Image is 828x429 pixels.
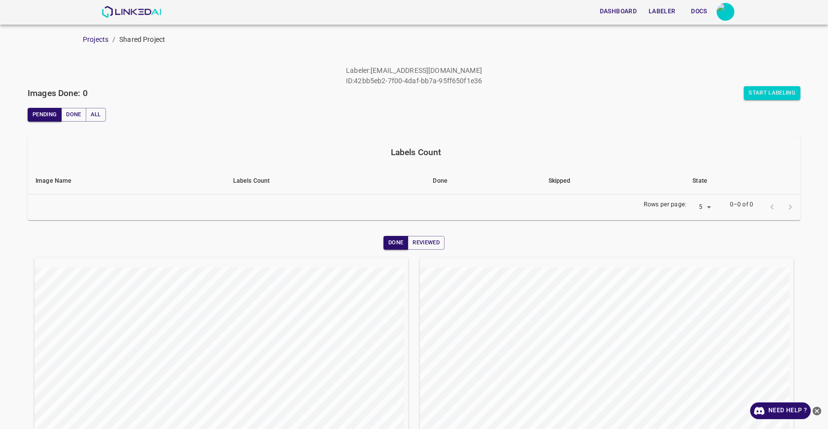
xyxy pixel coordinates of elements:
button: Reviewed [408,236,445,250]
nav: breadcrumb [83,34,828,45]
button: All [86,108,106,122]
a: Docs [681,1,717,22]
button: Pending [28,108,62,122]
th: Labels Count [225,168,425,195]
th: State [685,168,800,195]
a: Labeler [643,1,681,22]
p: 42bb5eb2-7f00-4daf-bb7a-95ff650f1e36 [354,76,482,86]
button: Start Labeling [744,86,800,100]
th: Done [425,168,540,195]
p: [EMAIL_ADDRESS][DOMAIN_NAME] [371,66,482,76]
th: Skipped [541,168,685,195]
button: Docs [683,3,715,20]
button: close-help [811,402,823,419]
li: / [112,34,115,45]
button: Labeler [645,3,679,20]
button: Open settings [717,3,734,21]
a: Projects [83,35,108,43]
p: 0–0 of 0 [730,200,753,209]
p: ID : [346,76,354,86]
button: Dashboard [596,3,641,20]
h6: Images Done: 0 [28,86,88,100]
th: Image Name [28,168,225,195]
div: Labels Count [35,145,796,159]
button: Done [383,236,408,250]
a: Dashboard [594,1,643,22]
img: jarieth paez [717,3,734,21]
p: Rows per page: [644,200,687,209]
img: LinkedAI [102,6,161,18]
p: Shared Project [119,34,165,45]
div: 5 [690,201,714,214]
p: Labeler : [346,66,371,76]
a: Need Help ? [750,402,811,419]
button: Done [61,108,86,122]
